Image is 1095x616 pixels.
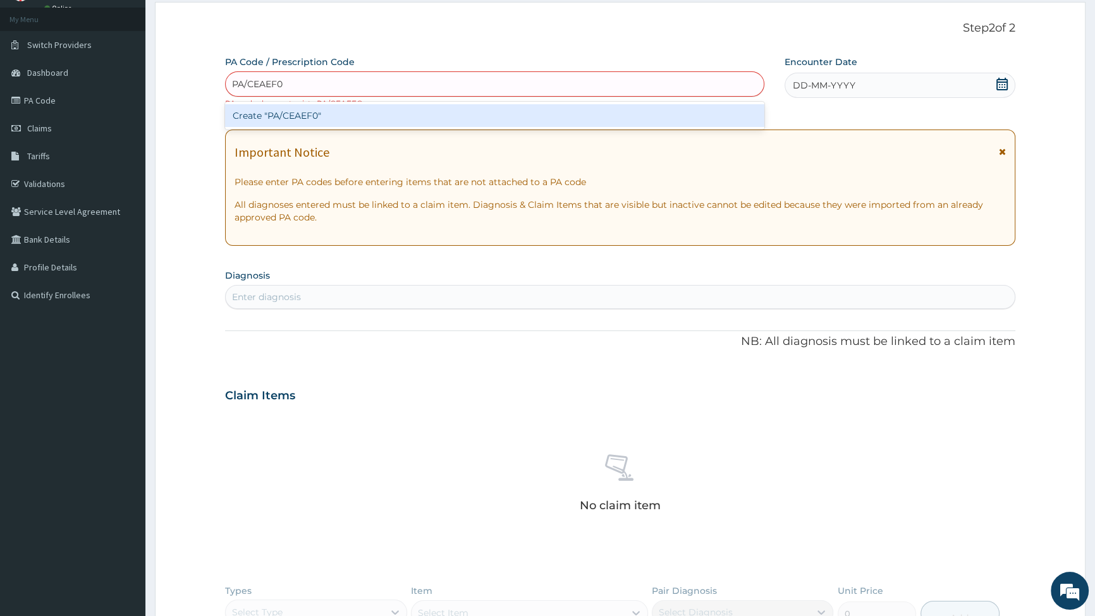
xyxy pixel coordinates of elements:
label: PA Code / Prescription Code [225,56,355,68]
label: Encounter Date [785,56,857,68]
p: No claim item [580,499,661,512]
p: NB: All diagnosis must be linked to a claim item [225,334,1015,350]
span: Switch Providers [27,39,92,51]
img: d_794563401_company_1708531726252_794563401 [23,63,51,95]
span: Claims [27,123,52,134]
span: Dashboard [27,67,68,78]
div: Enter diagnosis [232,291,301,303]
div: Chat with us now [66,71,212,87]
a: Online [44,4,75,13]
h1: Important Notice [235,145,329,159]
small: PA code does not exist : PA/CEAEFO [225,99,363,108]
h3: Claim Items [225,389,295,403]
span: Tariffs [27,150,50,162]
textarea: Type your message and hit 'Enter' [6,345,241,389]
label: Diagnosis [225,269,270,282]
span: We're online! [73,159,174,287]
div: Minimize live chat window [207,6,238,37]
p: All diagnoses entered must be linked to a claim item. Diagnosis & Claim Items that are visible bu... [235,198,1006,224]
div: Create "PA/CEAEF0" [225,104,764,127]
span: DD-MM-YYYY [793,79,855,92]
p: Step 2 of 2 [225,21,1015,35]
p: Please enter PA codes before entering items that are not attached to a PA code [235,176,1006,188]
